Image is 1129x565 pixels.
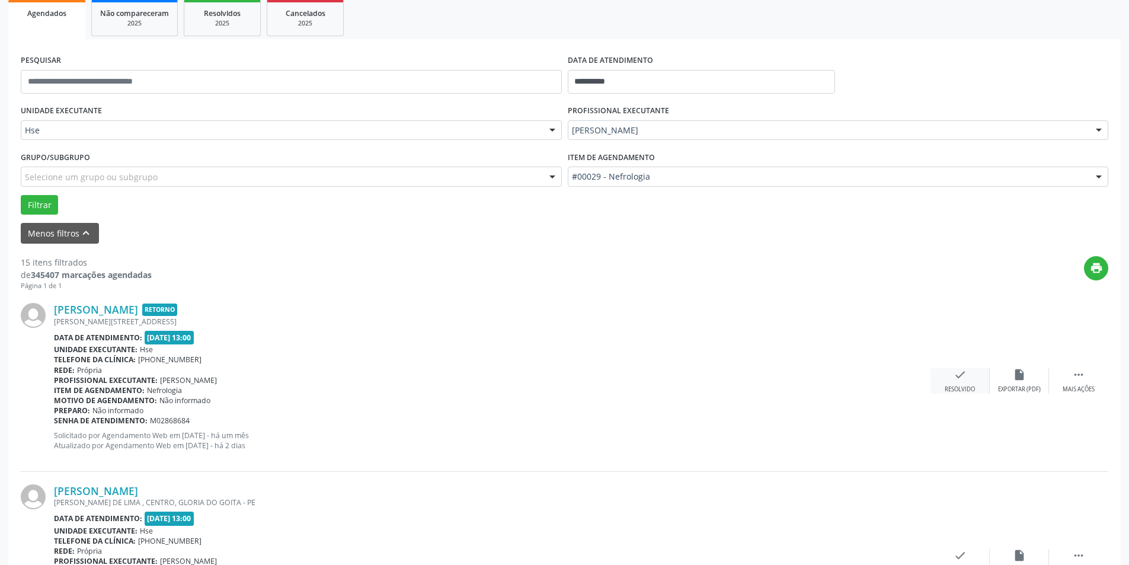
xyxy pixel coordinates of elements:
b: Rede: [54,365,75,375]
button: Menos filtroskeyboard_arrow_up [21,223,99,244]
i: check [954,549,967,562]
i: print [1090,261,1103,274]
div: 2025 [193,19,252,28]
label: Item de agendamento [568,148,655,167]
a: [PERSON_NAME] [54,303,138,316]
div: Exportar (PDF) [998,385,1041,394]
button: print [1084,256,1108,280]
span: [PERSON_NAME] [160,375,217,385]
a: [PERSON_NAME] [54,484,138,497]
i: insert_drive_file [1013,368,1026,381]
span: Própria [77,365,102,375]
b: Motivo de agendamento: [54,395,157,406]
label: PESQUISAR [21,52,61,70]
img: img [21,484,46,509]
b: Senha de atendimento: [54,416,148,426]
span: Não compareceram [100,8,169,18]
div: de [21,269,152,281]
b: Unidade executante: [54,526,137,536]
span: #00029 - Nefrologia [572,171,1085,183]
i:  [1072,549,1085,562]
div: [PERSON_NAME][STREET_ADDRESS] [54,317,930,327]
b: Rede: [54,546,75,556]
span: Hse [25,125,538,136]
img: img [21,303,46,328]
p: Solicitado por Agendamento Web em [DATE] - há um mês Atualizado por Agendamento Web em [DATE] - h... [54,430,930,451]
b: Telefone da clínica: [54,536,136,546]
label: Grupo/Subgrupo [21,148,90,167]
b: Data de atendimento: [54,333,142,343]
span: [PHONE_NUMBER] [138,536,202,546]
span: Não informado [92,406,143,416]
label: DATA DE ATENDIMENTO [568,52,653,70]
div: 2025 [276,19,335,28]
div: Página 1 de 1 [21,281,152,291]
strong: 345407 marcações agendadas [31,269,152,280]
b: Profissional executante: [54,375,158,385]
span: Não informado [159,395,210,406]
span: [DATE] 13:00 [145,512,194,525]
b: Data de atendimento: [54,513,142,523]
span: M02868684 [150,416,190,426]
div: Resolvido [945,385,975,394]
b: Preparo: [54,406,90,416]
span: Hse [140,344,153,355]
i:  [1072,368,1085,381]
span: Nefrologia [147,385,182,395]
span: Própria [77,546,102,556]
div: 2025 [100,19,169,28]
span: Cancelados [286,8,325,18]
button: Filtrar [21,195,58,215]
span: [PERSON_NAME] [572,125,1085,136]
b: Telefone da clínica: [54,355,136,365]
span: [PHONE_NUMBER] [138,355,202,365]
span: Selecione um grupo ou subgrupo [25,171,158,183]
i: insert_drive_file [1013,549,1026,562]
div: 15 itens filtrados [21,256,152,269]
span: Resolvidos [204,8,241,18]
span: Agendados [27,8,66,18]
span: Retorno [142,304,177,316]
div: [PERSON_NAME] DE LIMA , CENTRO, GLORIA DO GOITA - PE [54,497,930,507]
span: [DATE] 13:00 [145,331,194,344]
label: UNIDADE EXECUTANTE [21,102,102,120]
div: Mais ações [1063,385,1095,394]
b: Item de agendamento: [54,385,145,395]
b: Unidade executante: [54,344,137,355]
i: check [954,368,967,381]
i: keyboard_arrow_up [79,226,92,240]
span: Hse [140,526,153,536]
label: PROFISSIONAL EXECUTANTE [568,102,669,120]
